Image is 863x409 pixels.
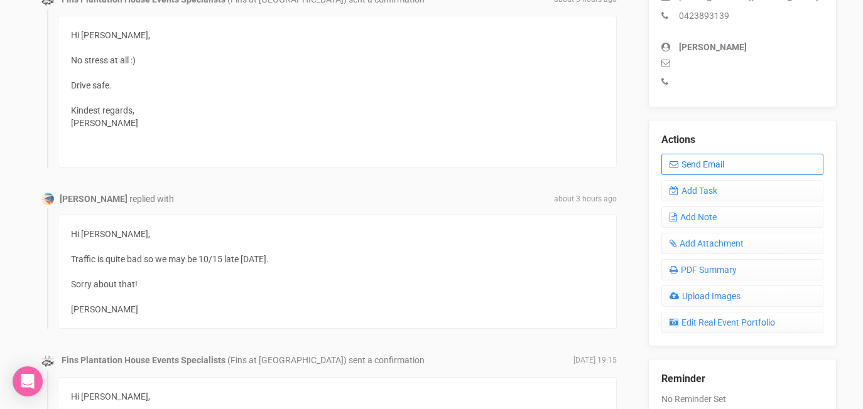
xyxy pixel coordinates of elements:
div: Open Intercom Messenger [13,366,43,396]
a: Add Task [661,180,823,201]
a: Send Email [661,154,823,175]
a: Add Attachment [661,233,823,254]
img: data [41,355,54,368]
span: (Fins at [GEOGRAPHIC_DATA]) sent a confirmation [227,355,425,365]
a: Upload Images [661,285,823,307]
span: replied with [129,194,174,204]
p: 0423893139 [661,9,823,22]
a: PDF Summary [661,259,823,280]
legend: Actions [661,133,823,147]
strong: [PERSON_NAME] [60,194,128,204]
a: Edit Real Event Portfolio [661,312,823,333]
div: No Reminder Set [661,359,823,405]
strong: [PERSON_NAME] [679,42,747,52]
div: Hi [PERSON_NAME], No stress at all :) Drive safe. Kindest regards, [PERSON_NAME] [71,29,604,154]
img: Profile Image [41,193,54,205]
span: [DATE] 19:15 [573,355,617,366]
span: about 3 hours ago [554,194,617,204]
legend: Reminder [661,372,823,386]
strong: Fins Plantation House Events Specialists [62,355,225,365]
div: Hi [PERSON_NAME], Traffic is quite bad so we may be 10/15 late [DATE]. Sorry about that! [PERSON_... [58,215,617,329]
a: Add Note [661,206,823,228]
